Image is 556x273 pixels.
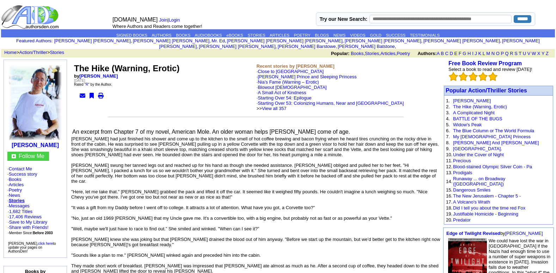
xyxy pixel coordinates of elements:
[468,51,471,56] a: H
[542,51,544,56] a: Y
[380,51,396,56] a: Articles
[211,39,212,43] font: i
[258,101,404,106] a: Starting Over 53: Colonizing Humans, Near and [GEOGRAPHIC_DATA]
[459,51,462,56] a: F
[396,45,397,49] font: i
[510,51,513,56] a: R
[453,211,518,217] a: Justifiable Homicide - Beginning
[257,90,404,111] font: ·
[546,51,549,56] a: Z
[116,33,147,37] a: SIGNED BOOKS
[132,39,133,43] font: i
[527,51,531,56] a: V
[519,51,521,56] a: T
[505,231,543,236] a: [PERSON_NAME]
[257,95,404,111] font: ·
[486,51,490,56] a: M
[453,199,490,205] a: A Volcano's Wrath
[446,231,543,236] font: by
[38,242,53,245] a: click here
[54,38,540,49] font: , , , , , , , , , ,
[446,205,452,211] font: 18.
[226,39,227,43] font: i
[33,231,53,235] b: Before 2003
[74,79,85,83] font: [DATE]
[9,171,37,177] a: Success story
[72,129,350,135] font: An excerpt from Chapter 7 of my novel, American Mole. An older woman helps [PERSON_NAME] come of ...
[344,38,421,43] a: [PERSON_NAME] [PERSON_NAME]
[441,51,444,56] a: B
[453,176,505,187] a: Runaway ... on Broadway ([GEOGRAPHIC_DATA])
[19,153,44,159] a: Follow Me
[453,164,532,169] a: Blood-stained Olympic Silver Coin - Pa
[257,79,404,111] font: ·
[453,158,471,163] a: Precious
[453,104,507,109] a: The Hike (Warning, Erotic)
[454,51,457,56] a: E
[453,152,504,157] a: Under the Cover of Night
[8,242,56,253] font: [PERSON_NAME], to update your pages on AuthorsDen!
[257,101,404,111] font: · >>
[9,198,25,203] a: Stories
[159,38,540,49] a: [PERSON_NAME] [PERSON_NAME]
[344,39,344,43] font: i
[320,16,367,22] label: Try our New Search:
[258,79,319,85] a: Nia’s Fame (Warning – Erotic)
[9,193,20,198] a: News
[446,98,450,103] font: 1.
[446,187,452,193] font: 15.
[446,199,452,205] font: 17.
[1,5,60,29] img: logo_ad.gif
[262,106,287,111] a: View all 357
[8,219,49,235] font: · · ·
[532,51,536,56] a: W
[365,51,379,56] a: Stories
[459,72,468,81] img: bigemptystars.png
[270,33,289,37] a: ARTICLES
[86,83,88,86] a: R
[496,51,500,56] a: O
[258,85,326,90] a: Blowout [DEMOGRAPHIC_DATA]
[453,98,491,103] a: [PERSON_NAME]
[9,187,22,193] a: Poetry
[331,51,555,56] font: , , ,
[446,217,452,223] font: 20.
[9,166,32,171] a: Contact Me
[258,69,324,74] a: Close to [GEOGRAPHIC_DATA]
[74,73,118,79] b: by
[199,44,275,49] a: [PERSON_NAME] [PERSON_NAME]
[9,209,33,214] a: 1,682 Titles
[449,72,458,81] img: bigemptystars.png
[417,51,436,56] b: Authors:
[446,134,450,139] font: 7.
[488,72,497,81] img: bigemptystars.png
[54,38,130,43] a: [PERSON_NAME] [PERSON_NAME]
[257,63,335,69] b: Recent stories by [PERSON_NAME]
[9,225,49,230] a: Share with Friends!
[453,128,534,133] a: The Blue Column or The World Formula
[248,33,265,37] a: STORIES
[226,33,243,37] a: eBOOKS
[505,51,508,56] a: Q
[79,73,118,79] a: [PERSON_NAME]
[9,65,62,140] img: 3918.JPG
[12,154,16,158] img: gc.jpg
[491,51,495,56] a: N
[334,33,346,37] a: NEWS
[258,90,306,95] a: A Small Act of Kindness
[350,33,365,37] a: VIDEOS
[478,72,488,81] img: bigemptystars.png
[453,116,502,121] a: BATTLE OF THE BUGS
[423,38,500,43] a: [PERSON_NAME] [PERSON_NAME]
[258,74,356,79] a: [PERSON_NAME] Prince and Sleeping Princess
[501,51,503,56] a: P
[472,51,473,56] a: I
[446,104,450,109] font: 2.
[448,60,522,66] a: Free Book Review Program
[437,51,440,56] a: A
[446,87,527,93] a: Popular Action/Thriller Stories
[4,50,17,55] a: Home
[446,140,450,145] font: 8.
